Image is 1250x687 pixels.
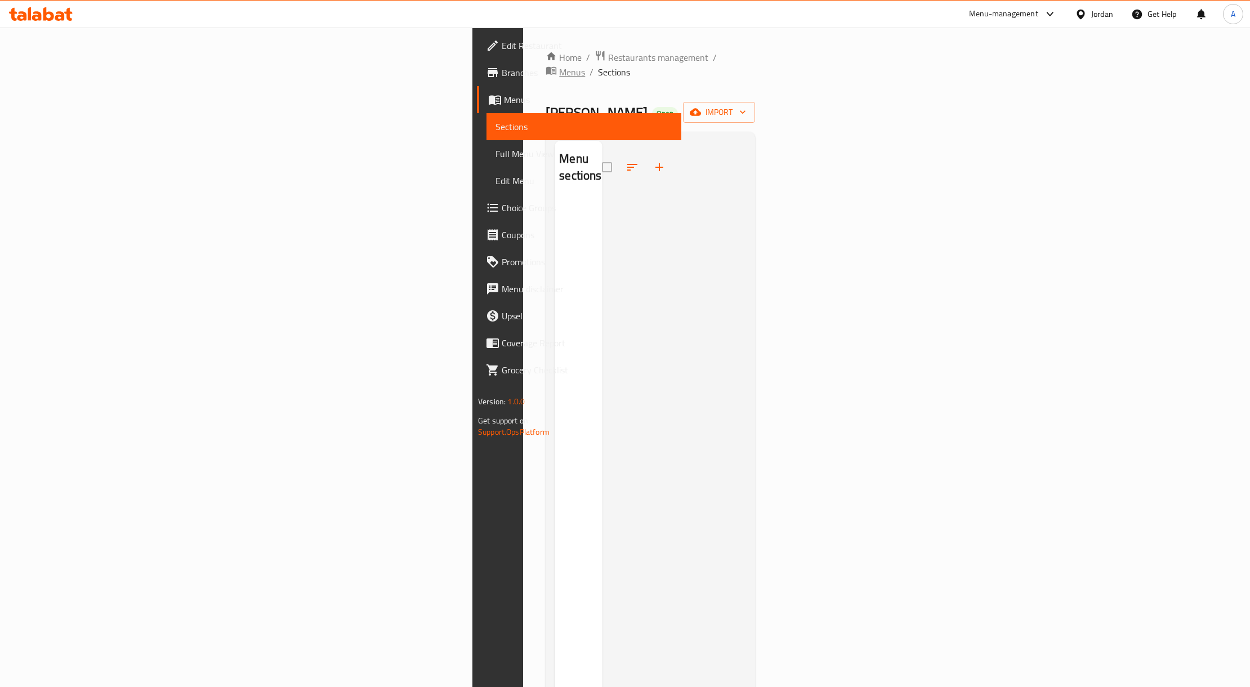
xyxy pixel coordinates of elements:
a: Edit Menu [486,167,681,194]
span: Branches [502,66,672,79]
a: Full Menu View [486,140,681,167]
span: Full Menu View [495,147,672,160]
a: Grocery Checklist [477,356,681,383]
span: Get support on: [478,413,530,428]
button: import [683,102,755,123]
span: A [1231,8,1235,20]
div: Menu-management [969,7,1038,21]
span: Grocery Checklist [502,363,672,377]
span: import [692,105,746,119]
span: Menu disclaimer [502,282,672,296]
li: / [713,51,717,64]
a: Choice Groups [477,194,681,221]
div: Jordan [1091,8,1113,20]
span: Coverage Report [502,336,672,350]
span: Menus [504,93,672,106]
a: Coupons [477,221,681,248]
span: Version: [478,394,506,409]
a: Upsell [477,302,681,329]
span: Edit Menu [495,174,672,188]
span: Edit Restaurant [502,39,672,52]
span: Coupons [502,228,672,242]
a: Coverage Report [477,329,681,356]
span: Sections [495,120,672,133]
a: Promotions [477,248,681,275]
span: Choice Groups [502,201,672,215]
button: Add section [646,154,673,181]
a: Menus [477,86,681,113]
a: Edit Restaurant [477,32,681,59]
span: Promotions [502,255,672,269]
span: Upsell [502,309,672,323]
a: Branches [477,59,681,86]
span: 1.0.0 [507,394,525,409]
nav: Menu sections [555,194,602,203]
a: Sections [486,113,681,140]
a: Support.OpsPlatform [478,425,550,439]
a: Menu disclaimer [477,275,681,302]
